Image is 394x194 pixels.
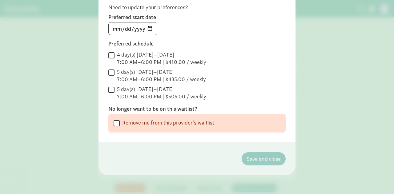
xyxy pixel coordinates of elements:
[117,76,206,83] div: 7:00 AM–6:00 PM | $435.00 / weekly
[108,4,286,11] p: Need to update your preferences?
[247,155,281,163] span: Save and close
[242,152,286,165] button: Save and close
[120,119,214,126] label: Remove me from this provider's waitlist
[108,105,286,113] label: No longer want to be on this waitlist?
[117,51,206,58] div: 4 day(s) [DATE]–[DATE]
[117,68,206,76] div: 5 day(s) [DATE]–[DATE]
[117,58,206,66] div: 7:00 AM–6:00 PM | $410.00 / weekly
[117,85,206,93] div: 5 day(s) [DATE]–[DATE]
[117,93,206,100] div: 7:00 AM–6:00 PM | $505.00 / weekly
[108,40,286,47] label: Preferred schedule
[108,14,286,21] label: Preferred start date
